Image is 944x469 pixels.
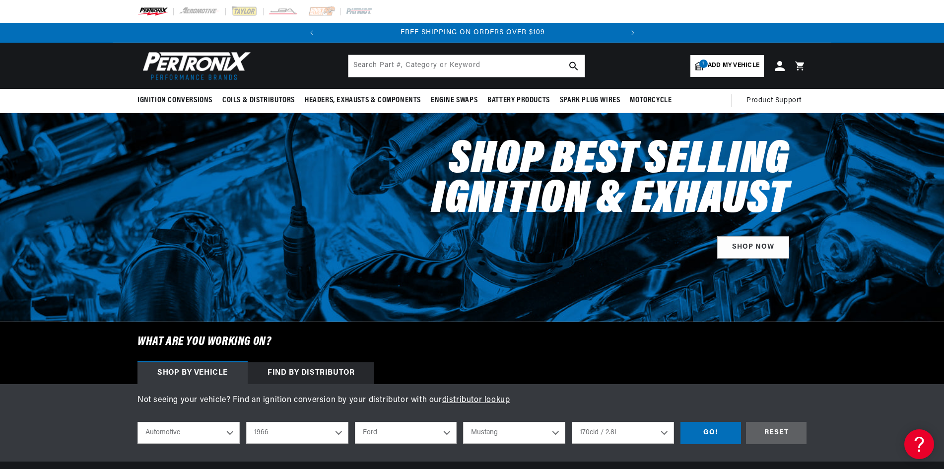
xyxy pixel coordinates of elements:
span: Headers, Exhausts & Components [305,95,421,106]
span: Coils & Distributors [222,95,295,106]
span: Spark Plug Wires [560,95,620,106]
div: RESET [746,422,807,444]
summary: Battery Products [482,89,555,112]
a: SHOP NOW [717,236,789,259]
summary: Product Support [746,89,807,113]
a: 1Add my vehicle [690,55,764,77]
select: Year [246,422,348,444]
select: Model [463,422,565,444]
select: Ride Type [137,422,240,444]
h6: What are you working on? [113,322,831,362]
span: Motorcycle [630,95,672,106]
div: Shop by vehicle [137,362,248,384]
summary: Headers, Exhausts & Components [300,89,426,112]
summary: Ignition Conversions [137,89,217,112]
summary: Engine Swaps [426,89,482,112]
div: Find by Distributor [248,362,374,384]
button: Translation missing: en.sections.announcements.previous_announcement [302,23,322,43]
span: Ignition Conversions [137,95,212,106]
p: Not seeing your vehicle? Find an ignition conversion by your distributor with our [137,394,807,407]
button: search button [563,55,585,77]
summary: Spark Plug Wires [555,89,625,112]
div: 2 of 2 [322,27,623,38]
a: distributor lookup [442,396,510,404]
span: Add my vehicle [708,61,759,70]
button: Translation missing: en.sections.announcements.next_announcement [623,23,643,43]
summary: Motorcycle [625,89,676,112]
select: Engine [572,422,674,444]
img: Pertronix [137,49,252,83]
span: Battery Products [487,95,550,106]
summary: Coils & Distributors [217,89,300,112]
div: GO! [680,422,741,444]
span: 1 [699,60,708,68]
slideshow-component: Translation missing: en.sections.announcements.announcement_bar [113,23,831,43]
span: FREE SHIPPING ON ORDERS OVER $109 [401,29,545,36]
span: Engine Swaps [431,95,477,106]
select: Make [355,422,457,444]
span: Product Support [746,95,802,106]
input: Search Part #, Category or Keyword [348,55,585,77]
div: Announcement [322,27,623,38]
h2: Shop Best Selling Ignition & Exhaust [365,141,789,220]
